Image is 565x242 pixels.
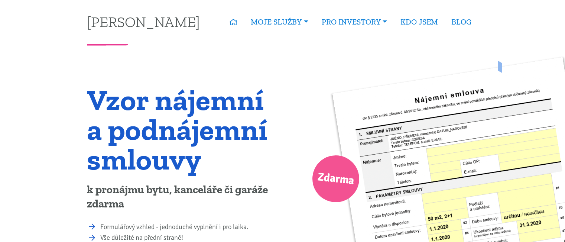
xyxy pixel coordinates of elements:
[244,13,315,30] a: MOJE SLUŽBY
[87,183,277,211] p: k pronájmu bytu, kanceláře či garáže zdarma
[87,14,200,29] a: [PERSON_NAME]
[445,13,478,30] a: BLOG
[315,13,394,30] a: PRO INVESTORY
[100,222,277,232] li: Formulářový vzhled - jednoduché vyplnění i pro laika.
[316,167,355,191] span: Zdarma
[394,13,445,30] a: KDO JSEM
[87,85,277,174] h1: Vzor nájemní a podnájemní smlouvy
